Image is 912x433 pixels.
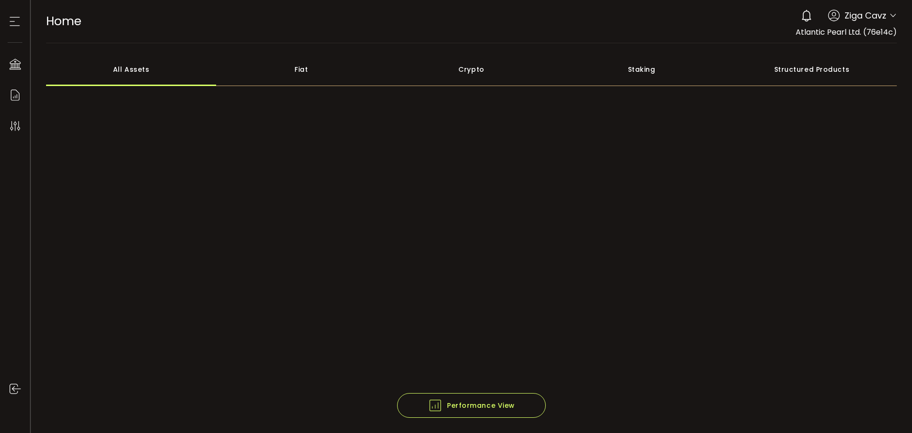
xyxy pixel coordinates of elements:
span: Home [46,13,81,29]
div: All Assets [46,53,216,86]
div: Fiat [216,53,386,86]
div: Crypto [386,53,556,86]
div: Structured Products [727,53,897,86]
iframe: Chat Widget [864,387,912,433]
div: Staking [557,53,727,86]
span: Performance View [428,398,515,413]
span: Ziga Cavz [845,9,886,22]
span: Atlantic Pearl Ltd. (76e14c) [796,27,897,38]
button: Performance View [397,393,546,418]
